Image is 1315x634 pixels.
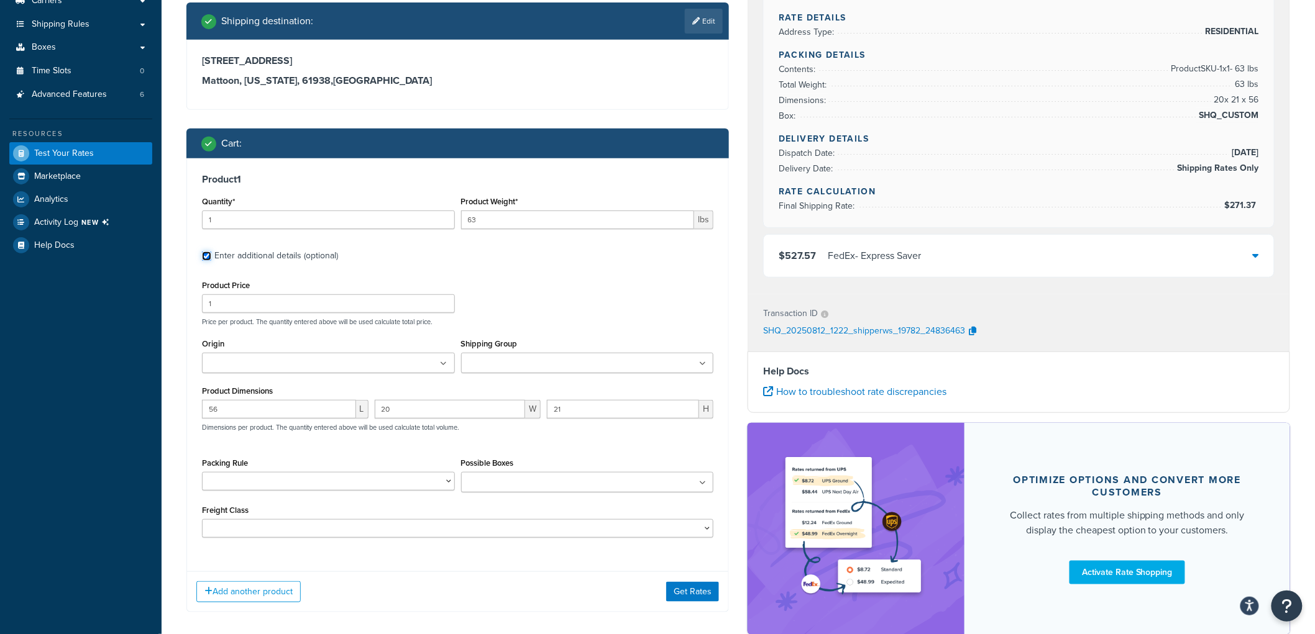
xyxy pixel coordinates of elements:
label: Product Weight* [461,197,518,206]
div: FedEx - Express Saver [828,247,921,265]
div: Collect rates from multiple shipping methods and only display the cheapest option to your customers. [994,508,1260,538]
a: Activity LogNEW [9,211,152,233]
span: Shipping Rules [32,19,89,30]
h2: Cart : [221,138,242,149]
span: Box: [779,109,799,122]
span: Dispatch Date: [779,147,838,160]
span: Marketplace [34,171,81,182]
span: Help Docs [34,240,75,251]
span: SHQ_CUSTOM [1196,108,1259,123]
h3: Product 1 [202,173,713,186]
h2: Shipping destination : [221,16,313,27]
li: Advanced Features [9,83,152,106]
p: Price per product. The quantity entered above will be used calculate total price. [199,317,717,326]
span: $527.57 [779,248,816,263]
h4: Rate Details [779,11,1259,24]
a: Time Slots0 [9,60,152,83]
label: Possible Boxes [461,458,514,468]
label: Origin [202,339,224,348]
span: L [356,400,369,419]
span: 63 lbs [1232,77,1259,92]
label: Freight Class [202,505,249,515]
span: lbs [694,211,713,229]
p: Transaction ID [763,305,818,322]
h4: Help Docs [763,364,1275,379]
label: Product Dimensions [202,386,273,396]
span: [DATE] [1229,145,1259,160]
span: 20 x 21 x 56 [1211,93,1259,107]
li: Time Slots [9,60,152,83]
a: How to troubleshoot rate discrepancies [763,384,946,399]
h3: Mattoon, [US_STATE], 61938 , [GEOGRAPHIC_DATA] [202,75,713,87]
h3: [STREET_ADDRESS] [202,55,713,67]
h4: Rate Calculation [779,185,1259,198]
label: Product Price [202,281,250,290]
input: Enter additional details (optional) [202,251,211,261]
input: 0.00 [461,211,695,229]
input: 0.0 [202,211,455,229]
li: [object Object] [9,211,152,233]
a: Analytics [9,188,152,211]
span: Contents: [779,63,818,76]
button: Add another product [196,581,301,602]
span: RESIDENTIAL [1203,24,1259,39]
a: Help Docs [9,234,152,256]
span: Boxes [32,42,56,53]
span: Test Your Rates [34,148,94,159]
span: Delivery Date: [779,162,836,175]
a: Boxes [9,36,152,59]
a: Advanced Features6 [9,83,152,106]
p: SHQ_20250812_1222_shipperws_19782_24836463 [763,322,965,341]
span: $271.37 [1224,199,1259,212]
span: Final Shipping Rate: [779,199,858,212]
div: Enter additional details (optional) [214,247,338,265]
span: Advanced Features [32,89,107,100]
span: NEW [81,217,114,227]
a: Edit [685,9,723,34]
span: Total Weight: [779,78,830,91]
h4: Delivery Details [779,132,1259,145]
label: Shipping Group [461,339,518,348]
button: Get Rates [666,582,719,602]
span: 6 [140,89,144,100]
label: Packing Rule [202,458,248,468]
img: feature-image-rateshop-7084cbbcb2e67ef1d54c2e976f0e592697130d5817b016cf7cc7e13314366067.png [779,442,934,616]
a: Shipping Rules [9,13,152,36]
span: Time Slots [32,66,71,76]
div: Optimize options and convert more customers [994,474,1260,499]
p: Dimensions per product. The quantity entered above will be used calculate total volume. [199,423,459,432]
span: H [699,400,713,419]
div: Resources [9,129,152,139]
label: Quantity* [202,197,235,206]
span: Activity Log [34,214,114,230]
span: Product SKU-1 x 1 - 63 lbs [1168,61,1259,76]
span: Address Type: [779,25,837,38]
span: Shipping Rates Only [1175,161,1259,176]
span: Analytics [34,194,68,205]
a: Test Your Rates [9,142,152,165]
a: Marketplace [9,165,152,188]
button: Open Resource Center [1271,591,1303,622]
span: W [525,400,541,419]
span: Dimensions: [779,94,829,107]
span: 0 [140,66,144,76]
a: Activate Rate Shopping [1070,561,1185,584]
h4: Packing Details [779,48,1259,61]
